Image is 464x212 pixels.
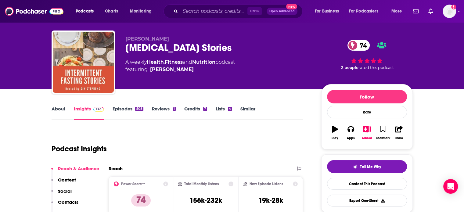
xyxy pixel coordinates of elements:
p: Social [58,188,72,194]
div: 74 2 peoplerated this podcast [321,36,413,74]
button: Added [359,122,375,144]
span: Podcasts [76,7,94,16]
svg: Add a profile image [451,5,456,9]
input: Search podcasts, credits, & more... [180,6,247,16]
button: open menu [345,6,387,16]
button: Show profile menu [443,5,456,18]
button: Share [391,122,407,144]
h2: Total Monthly Listens [184,182,219,186]
span: 2 people [341,65,358,70]
a: Lists4 [216,106,232,120]
button: open menu [311,6,347,16]
a: Credits7 [184,106,207,120]
a: About [52,106,65,120]
a: Show notifications dropdown [426,6,435,16]
button: open menu [71,6,102,16]
div: Apps [347,136,355,140]
span: rated this podcast [358,65,394,70]
button: Export One-Sheet [327,195,407,207]
a: Nutrition [192,59,215,65]
button: Apps [343,122,359,144]
button: Play [327,122,343,144]
span: Ctrl K [247,7,262,15]
div: Added [362,136,372,140]
div: Open Intercom Messenger [443,179,458,194]
h2: New Episode Listens [250,182,283,186]
div: A weekly podcast [125,59,235,73]
span: For Podcasters [349,7,378,16]
h3: 19k-28k [258,196,283,205]
a: Contact This Podcast [327,178,407,190]
div: 7 [203,107,207,111]
img: Intermittent Fasting Stories [53,32,114,93]
h2: Power Score™ [121,182,145,186]
a: Episodes508 [112,106,143,120]
img: Podchaser - Follow, Share and Rate Podcasts [5,5,63,17]
a: Show notifications dropdown [411,6,421,16]
h2: Reach [109,166,123,171]
div: Bookmark [376,136,390,140]
button: Open AdvancedNew [267,8,297,15]
a: 74 [347,40,370,51]
div: 508 [135,107,143,111]
a: Gin Stephens [150,66,194,73]
div: 4 [228,107,232,111]
img: tell me why sparkle [353,164,358,169]
p: Content [58,177,76,183]
button: Social [51,188,72,199]
img: Podchaser Pro [93,107,104,112]
span: featuring [125,66,235,73]
div: 1 [173,107,176,111]
a: Similar [240,106,255,120]
span: Open Advanced [269,10,295,13]
button: Follow [327,90,407,103]
a: Charts [101,6,122,16]
a: Reviews1 [152,106,176,120]
button: tell me why sparkleTell Me Why [327,160,407,173]
button: Contacts [51,199,78,210]
span: New [286,4,297,9]
span: Logged in as NickG [443,5,456,18]
a: Health [147,59,164,65]
div: Play [332,136,338,140]
span: and [183,59,192,65]
button: open menu [126,6,160,16]
span: More [391,7,402,16]
img: User Profile [443,5,456,18]
div: Share [395,136,403,140]
p: Reach & Audience [58,166,99,171]
span: Charts [105,7,118,16]
div: Search podcasts, credits, & more... [169,4,308,18]
p: 74 [131,194,151,207]
span: Monitoring [130,7,152,16]
div: Rate [327,106,407,118]
span: For Business [315,7,339,16]
a: InsightsPodchaser Pro [74,106,104,120]
button: open menu [387,6,409,16]
a: Fitness [165,59,183,65]
p: Contacts [58,199,78,205]
button: Content [51,177,76,188]
span: , [164,59,165,65]
span: Tell Me Why [360,164,381,169]
span: 74 [354,40,370,51]
button: Reach & Audience [51,166,99,177]
h1: Podcast Insights [52,144,107,153]
h3: 156k-232k [189,196,222,205]
span: [PERSON_NAME] [125,36,169,42]
button: Bookmark [375,122,391,144]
